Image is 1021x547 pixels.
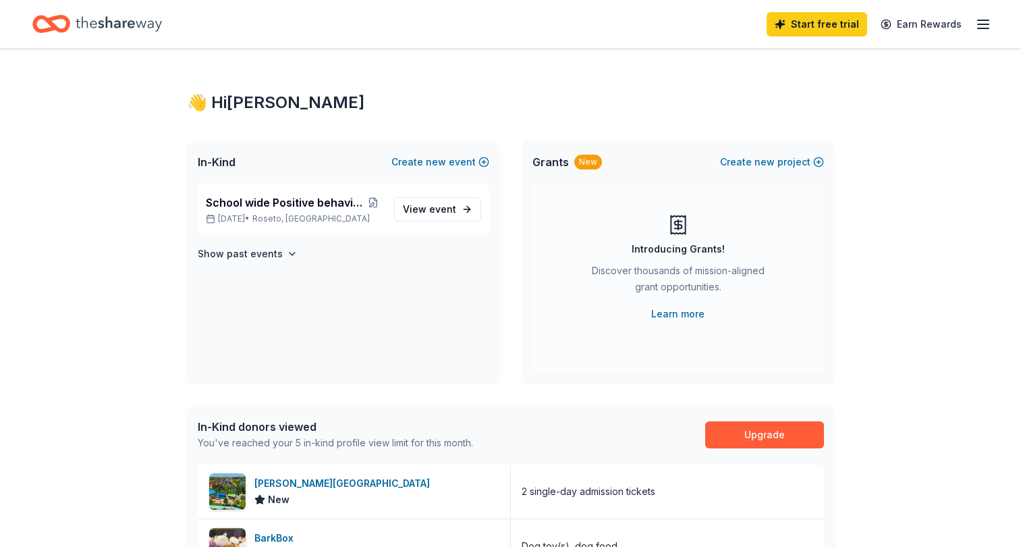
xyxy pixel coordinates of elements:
span: In-Kind [198,154,236,170]
span: event [429,203,456,215]
button: Createnewproject [720,154,824,170]
span: View [403,201,456,217]
span: Grants [532,154,569,170]
button: Show past events [198,246,298,262]
img: Image for Dorney Park & Wildwater Kingdom [209,473,246,510]
a: Upgrade [705,421,824,448]
a: Home [32,8,162,40]
span: new [426,154,446,170]
a: Learn more [651,306,705,322]
span: New [268,492,289,508]
a: Earn Rewards [873,12,970,36]
div: New [574,155,602,170]
div: You've reached your 5 in-kind profile view limit for this month. [198,435,473,451]
span: Roseto, [GEOGRAPHIC_DATA] [252,213,370,224]
span: new [754,154,775,170]
div: 👋 Hi [PERSON_NAME] [187,92,835,113]
a: View event [394,197,481,222]
p: [DATE] • [206,213,383,224]
h4: Show past events [198,246,283,262]
span: School wide Positive behavior raffle/bingo [206,194,364,211]
div: BarkBox [254,530,299,546]
div: 2 single-day admission tickets [522,484,655,500]
div: Discover thousands of mission-aligned grant opportunities. [586,263,770,301]
div: In-Kind donors viewed [198,419,473,435]
button: Createnewevent [391,154,489,170]
a: Start free trial [767,12,867,36]
div: [PERSON_NAME][GEOGRAPHIC_DATA] [254,475,435,492]
div: Introducing Grants! [632,241,725,257]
